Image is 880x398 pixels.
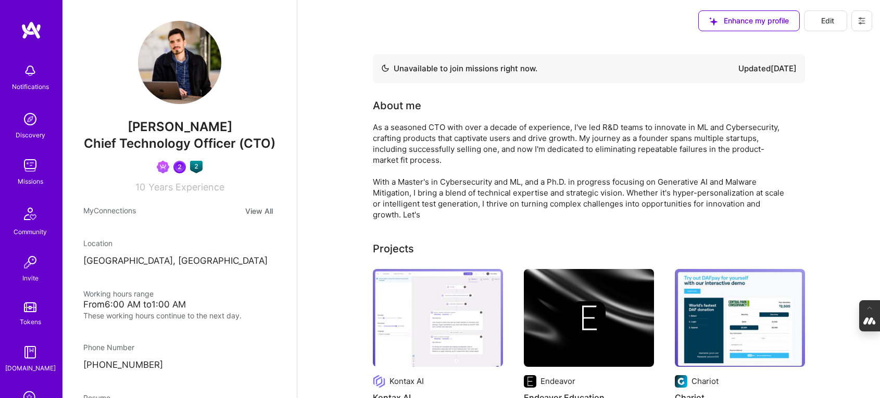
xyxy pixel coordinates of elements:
[148,182,224,192] span: Years Experience
[242,205,276,217] button: View All
[524,375,536,388] img: Company logo
[540,376,575,387] div: Endeavor
[20,155,41,176] img: teamwork
[83,119,276,135] span: [PERSON_NAME]
[22,273,39,284] div: Invite
[138,21,221,104] img: User Avatar
[12,81,49,92] div: Notifications
[709,17,718,25] i: icon SuggestedTeams
[24,302,36,312] img: tokens
[18,201,43,226] img: Community
[804,10,847,31] button: Edit
[817,16,834,26] span: Edit
[83,310,276,321] div: These working hours continue to the next day.
[381,62,537,75] div: Unavailable to join missions right now.
[83,205,136,217] span: My Connections
[20,109,41,130] img: discovery
[373,269,503,367] img: Kontax AI
[20,60,41,81] img: bell
[83,359,276,371] p: [PHONE_NUMBER]
[83,238,276,249] div: Location
[16,130,45,140] div: Discovery
[373,122,789,220] div: As a seasoned CTO with over a decade of experience, I've led R&D teams to innovate in ML and Cybe...
[524,269,654,367] img: cover
[21,21,42,40] img: logo
[698,10,800,31] button: Enhance my profile
[572,301,606,335] img: Company logo
[20,342,41,363] img: guide book
[381,64,389,72] img: Availability
[83,255,276,267] p: [GEOGRAPHIC_DATA], [GEOGRAPHIC_DATA]
[675,269,805,367] img: Chariot
[389,376,424,387] div: Kontax AI
[20,316,41,327] div: Tokens
[5,363,56,374] div: [DOMAIN_NAME]
[83,289,154,298] span: Working hours range
[373,241,414,256] div: Projects
[84,136,275,151] span: Chief Technology Officer (CTO)
[373,98,421,113] div: About me
[709,16,789,26] span: Enhance my profile
[692,376,719,387] div: Chariot
[373,375,385,388] img: Company logo
[675,375,687,388] img: Company logo
[157,161,169,173] img: Been on Mission
[83,343,134,352] span: Phone Number
[135,182,145,192] span: 10
[18,176,43,187] div: Missions
[20,252,41,273] img: Invite
[738,62,797,75] div: Updated [DATE]
[83,299,276,310] div: From 6:00 AM to 1:00 AM
[14,226,47,237] div: Community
